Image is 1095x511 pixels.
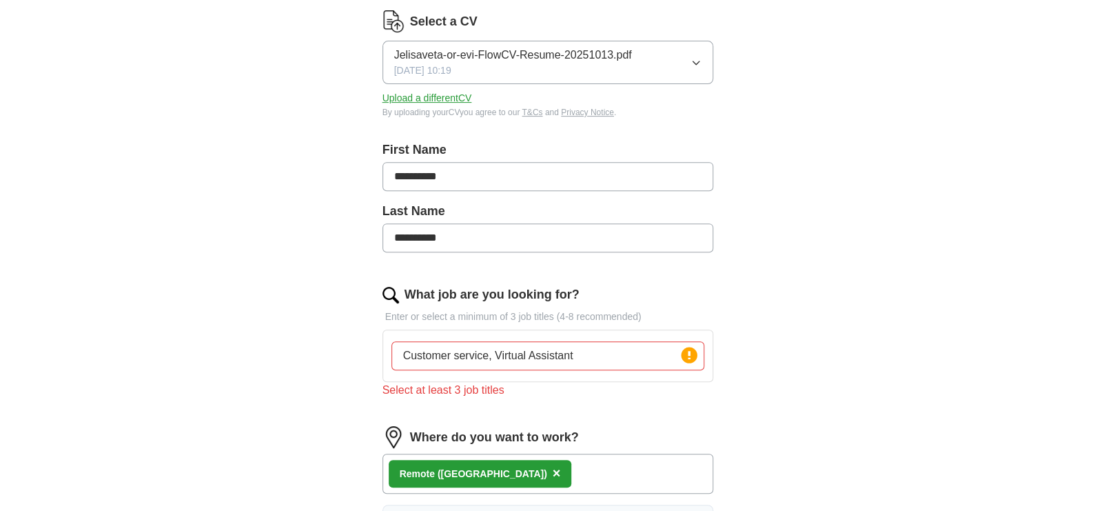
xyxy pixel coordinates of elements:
[391,341,704,370] input: Type a job title and press enter
[400,467,547,481] div: Remote ([GEOGRAPHIC_DATA])
[382,426,405,448] img: location.png
[394,63,451,78] span: [DATE] 10:19
[382,141,713,159] label: First Name
[553,463,561,484] button: ×
[522,108,542,117] a: T&Cs
[382,10,405,32] img: CV Icon
[410,12,478,31] label: Select a CV
[382,41,713,84] button: Jelisaveta-or-evi-FlowCV-Resume-20251013.pdf[DATE] 10:19
[405,285,580,304] label: What job are you looking for?
[553,465,561,481] span: ×
[382,106,713,119] div: By uploading your CV you agree to our and .
[382,287,399,303] img: search.png
[561,108,614,117] a: Privacy Notice
[382,382,713,399] div: Select at least 3 job titles
[382,91,472,106] button: Upload a differentCV
[410,428,579,447] label: Where do you want to work?
[382,310,713,324] p: Enter or select a minimum of 3 job titles (4-8 recommended)
[394,47,632,63] span: Jelisaveta-or-evi-FlowCV-Resume-20251013.pdf
[382,202,713,221] label: Last Name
